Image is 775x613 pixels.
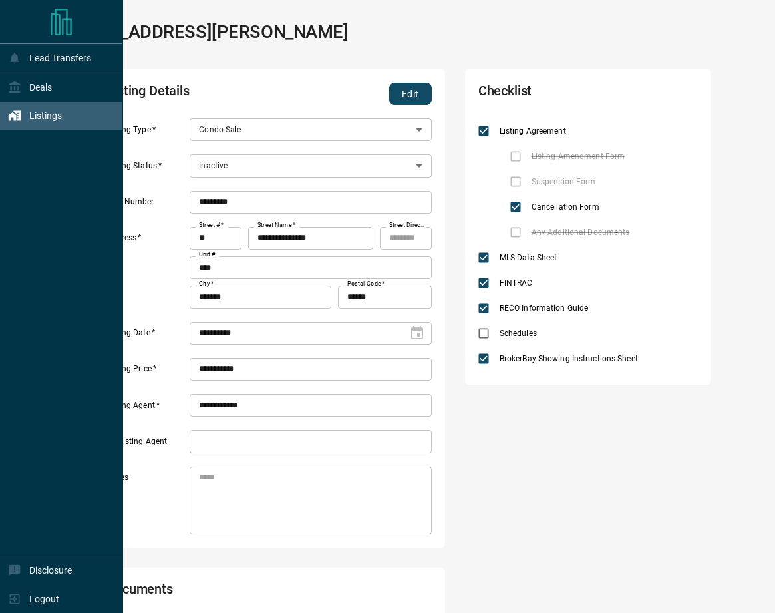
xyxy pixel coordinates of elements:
label: City [199,280,214,288]
span: Listing Agreement [496,125,569,137]
label: Street Name [257,221,295,230]
label: Address [106,232,186,308]
label: MLS Number [106,196,186,214]
span: Any Additional Documents [528,226,633,238]
label: Listing Type [106,124,186,142]
div: Inactive [190,154,432,177]
span: FINTRAC [496,277,536,289]
label: Notes [106,472,186,534]
label: Listing Date [106,327,186,345]
span: BrokerBay Showing Instructions Sheet [496,353,641,365]
span: Cancellation Form [528,201,603,213]
label: Listing Status [106,160,186,178]
span: MLS Data Sheet [496,252,561,264]
div: Condo Sale [190,118,432,141]
h2: Listing Details [106,83,301,105]
label: Listing Agent [106,400,186,417]
label: Co Listing Agent [106,436,186,453]
span: Suspension Form [528,176,599,188]
label: Street Direction [389,221,425,230]
button: Edit [389,83,432,105]
label: Postal Code [347,280,385,288]
span: RECO Information Guide [496,302,591,314]
label: Unit # [199,250,216,259]
h2: Checklist [478,83,610,105]
label: Street # [199,221,224,230]
span: Schedules [496,327,540,339]
span: Listing Amendment Form [528,150,628,162]
h2: Documents [106,581,301,604]
label: Listing Price [106,363,186,381]
h1: [STREET_ADDRESS][PERSON_NAME] [51,21,349,43]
